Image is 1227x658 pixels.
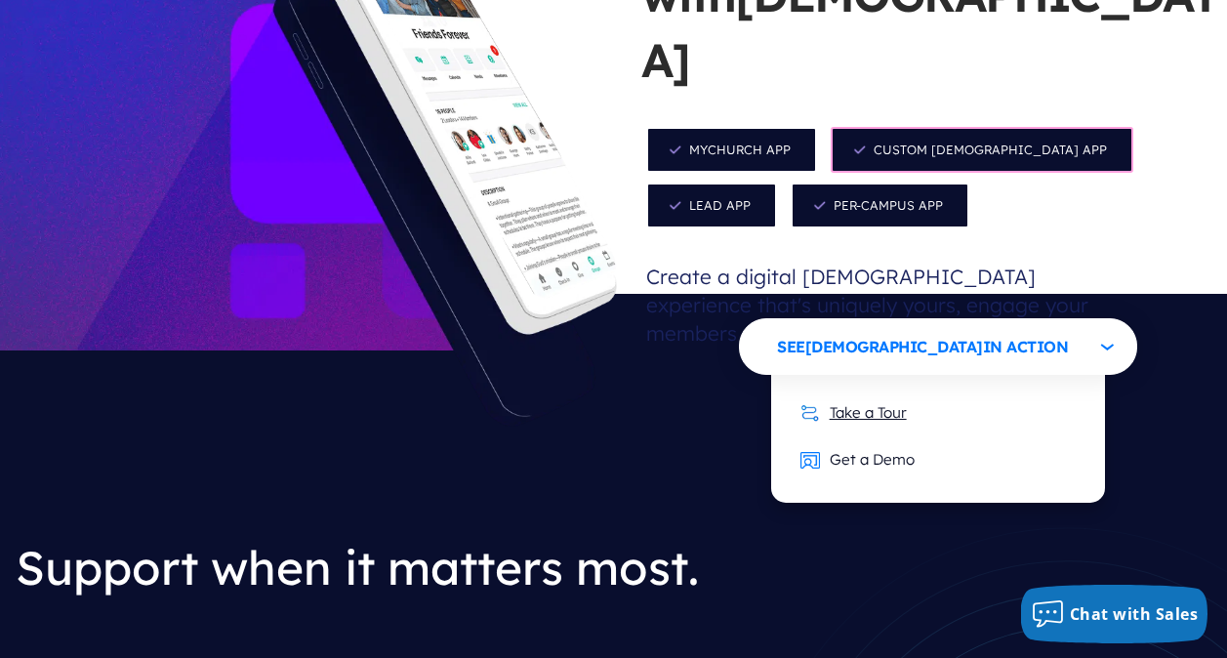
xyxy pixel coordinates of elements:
a: Get a Demo [781,435,934,483]
button: See[DEMOGRAPHIC_DATA]in Action [739,318,1137,375]
a: Take a Tour [781,389,926,436]
span: Lead App [646,183,777,228]
span: Custom [DEMOGRAPHIC_DATA] App [831,127,1133,173]
h2: Support when it matters most. [16,524,733,612]
span: [DEMOGRAPHIC_DATA] [805,337,983,356]
button: Chat with Sales [1021,585,1208,643]
span: MyChurch App [646,127,817,173]
span: Chat with Sales [1070,603,1199,625]
p: or [739,383,1137,427]
span: Per-Campus App [791,183,969,228]
p: Create a digital [DEMOGRAPHIC_DATA] experience that's uniquely yours, engage your members and [PE... [641,233,1110,377]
